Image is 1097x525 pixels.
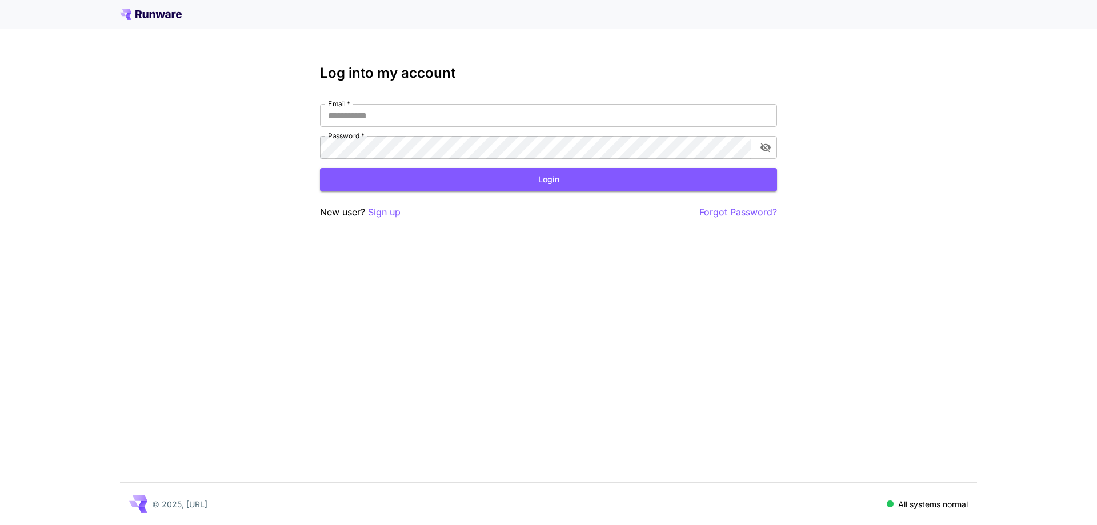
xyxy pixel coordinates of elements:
label: Email [328,99,350,109]
p: New user? [320,205,401,219]
button: Login [320,168,777,191]
h3: Log into my account [320,65,777,81]
p: © 2025, [URL] [152,498,207,510]
p: All systems normal [898,498,968,510]
label: Password [328,131,365,141]
button: Forgot Password? [699,205,777,219]
button: Sign up [368,205,401,219]
button: toggle password visibility [755,137,776,158]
